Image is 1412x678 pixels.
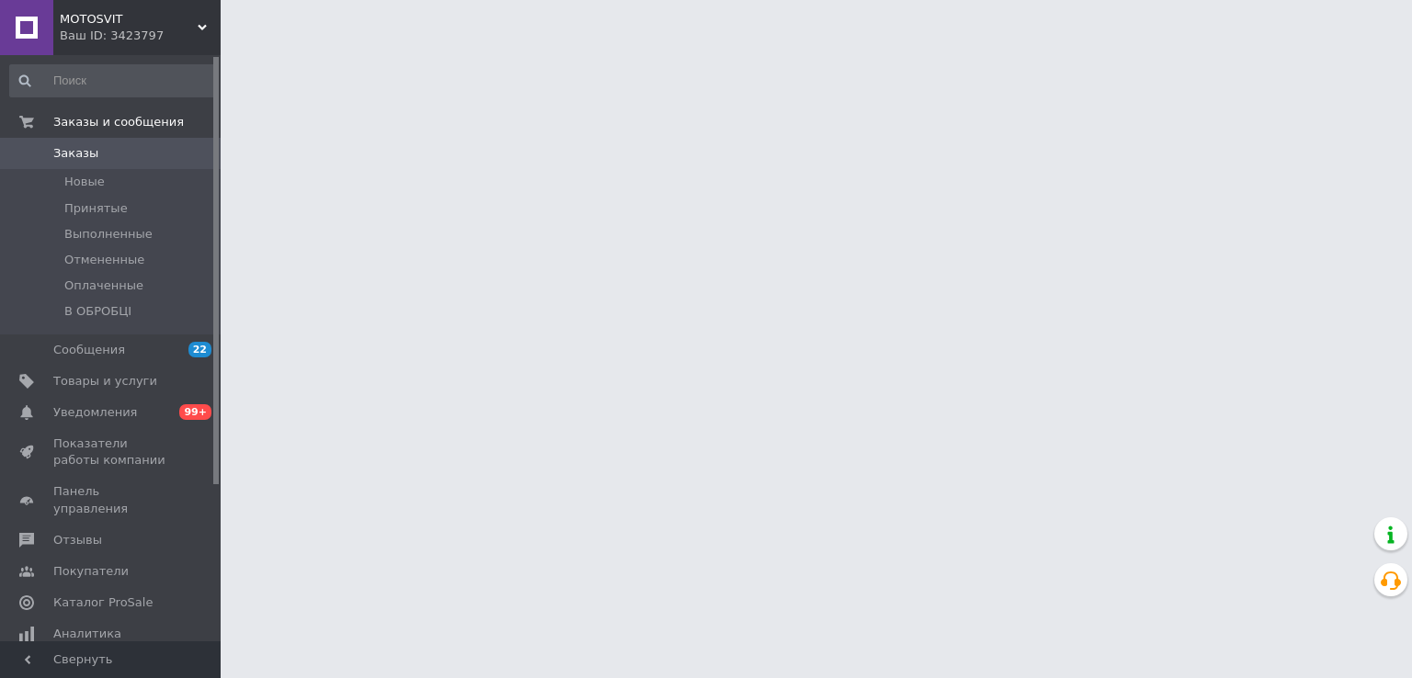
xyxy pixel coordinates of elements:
[9,64,217,97] input: Поиск
[64,303,131,320] span: В ОБРОБЦІ
[53,594,153,611] span: Каталог ProSale
[64,226,153,243] span: Выполненные
[53,145,98,162] span: Заказы
[53,483,170,516] span: Панель управления
[53,404,137,421] span: Уведомления
[64,200,128,217] span: Принятые
[64,252,144,268] span: Отмененные
[60,11,198,28] span: MOTOSVIT
[53,563,129,580] span: Покупатели
[53,373,157,390] span: Товары и услуги
[64,277,143,294] span: Оплаченные
[53,532,102,548] span: Отзывы
[179,404,211,420] span: 99+
[188,342,211,357] span: 22
[53,435,170,469] span: Показатели работы компании
[53,114,184,130] span: Заказы и сообщения
[60,28,221,44] div: Ваш ID: 3423797
[64,174,105,190] span: Новые
[53,626,121,642] span: Аналитика
[53,342,125,358] span: Сообщения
